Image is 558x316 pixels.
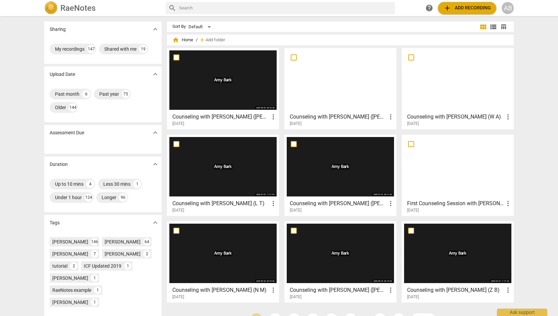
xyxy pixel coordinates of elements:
[172,199,269,208] h3: Counseling with Amy Bark (L T)
[103,181,130,187] div: Less 30 mins
[199,37,206,43] span: add
[82,90,90,98] div: 6
[489,23,497,31] span: view_list
[478,22,488,32] button: Tile view
[407,294,419,300] span: [DATE]
[87,45,95,53] div: 147
[425,4,433,12] span: help
[290,294,301,300] span: [DATE]
[50,26,66,33] p: Sharing
[504,199,512,208] span: more_vert
[404,137,511,213] a: First Counseling Session with [PERSON_NAME] ([PERSON_NAME])[DATE]
[172,286,269,294] h3: Counseling with Amy Bark (N M)
[52,251,88,257] div: [PERSON_NAME]
[55,194,82,201] div: Under 1 hour
[438,2,496,14] button: Upload
[44,1,160,15] a: LogoRaeNotes
[133,180,141,188] div: 1
[497,309,547,316] div: Ask support
[498,22,508,32] button: Table view
[143,238,151,245] div: 64
[387,286,395,294] span: more_vert
[84,263,121,269] div: ICF Updated 2019
[151,129,159,137] span: expand_more
[85,193,93,201] div: 124
[150,69,160,79] button: Show more
[50,219,60,226] p: Tags
[105,251,141,257] div: [PERSON_NAME]
[52,238,88,245] div: [PERSON_NAME]
[70,262,77,270] div: 2
[143,250,151,258] div: 2
[290,113,387,121] h3: Counseling with Amy Bark (L W)
[172,208,184,213] span: [DATE]
[55,104,66,111] div: Older
[150,128,160,138] button: Show more
[172,37,179,43] span: home
[150,218,160,228] button: Show more
[290,199,387,208] h3: Counseling with Amy Bark (K H)
[104,46,136,52] div: Shared with me
[488,22,498,32] button: List view
[55,46,85,52] div: My recordings
[290,208,301,213] span: [DATE]
[290,286,387,294] h3: Counseling with Amy Bark (K H)
[172,294,184,300] span: [DATE]
[150,159,160,169] button: Show more
[502,2,514,14] button: AB
[99,91,119,97] div: Past year
[86,180,94,188] div: 4
[60,3,96,13] h2: RaeNotes
[91,250,98,258] div: 7
[504,286,512,294] span: more_vert
[139,45,147,53] div: 19
[188,21,213,32] div: Default
[91,299,98,306] div: 1
[169,224,277,300] a: Counseling with [PERSON_NAME] (N M)[DATE]
[387,199,395,208] span: more_vert
[172,37,193,43] span: Home
[151,160,159,168] span: expand_more
[423,2,435,14] a: Help
[169,137,277,213] a: Counseling with [PERSON_NAME] (L T)[DATE]
[269,286,277,294] span: more_vert
[269,113,277,121] span: more_vert
[151,25,159,33] span: expand_more
[91,238,98,245] div: 146
[269,199,277,208] span: more_vert
[172,121,184,127] span: [DATE]
[443,4,491,12] span: Add recording
[387,113,395,121] span: more_vert
[50,161,68,168] p: Duration
[407,286,504,294] h3: Counseling with Amy Bark (Z B)
[69,103,77,111] div: 144
[443,4,451,12] span: add
[52,275,88,281] div: [PERSON_NAME]
[206,38,225,43] span: Add folder
[168,4,176,12] span: search
[407,199,504,208] h3: First Counseling Session with Amy Bark (J E)
[44,1,58,15] img: Logo
[55,181,83,187] div: Up to 10 mins
[151,219,159,227] span: expand_more
[52,287,91,294] div: RaeNotes example
[119,193,127,201] div: 96
[287,224,394,300] a: Counseling with [PERSON_NAME] ([PERSON_NAME][DATE]
[287,137,394,213] a: Counseling with [PERSON_NAME] ([PERSON_NAME][DATE]
[91,274,98,282] div: 1
[102,194,116,201] div: Longer
[55,91,79,97] div: Past month
[500,24,507,30] span: table_chart
[150,24,160,34] button: Show more
[407,208,419,213] span: [DATE]
[172,24,186,29] div: Sort By
[122,90,130,98] div: 75
[124,262,131,270] div: 1
[407,121,419,127] span: [DATE]
[179,3,392,13] input: Search
[172,113,269,121] h3: Counseling with Amy Bark (D B)
[287,50,394,126] a: Counseling with [PERSON_NAME] ([PERSON_NAME][DATE]
[169,50,277,126] a: Counseling with [PERSON_NAME] ([PERSON_NAME][DATE]
[479,23,487,31] span: view_module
